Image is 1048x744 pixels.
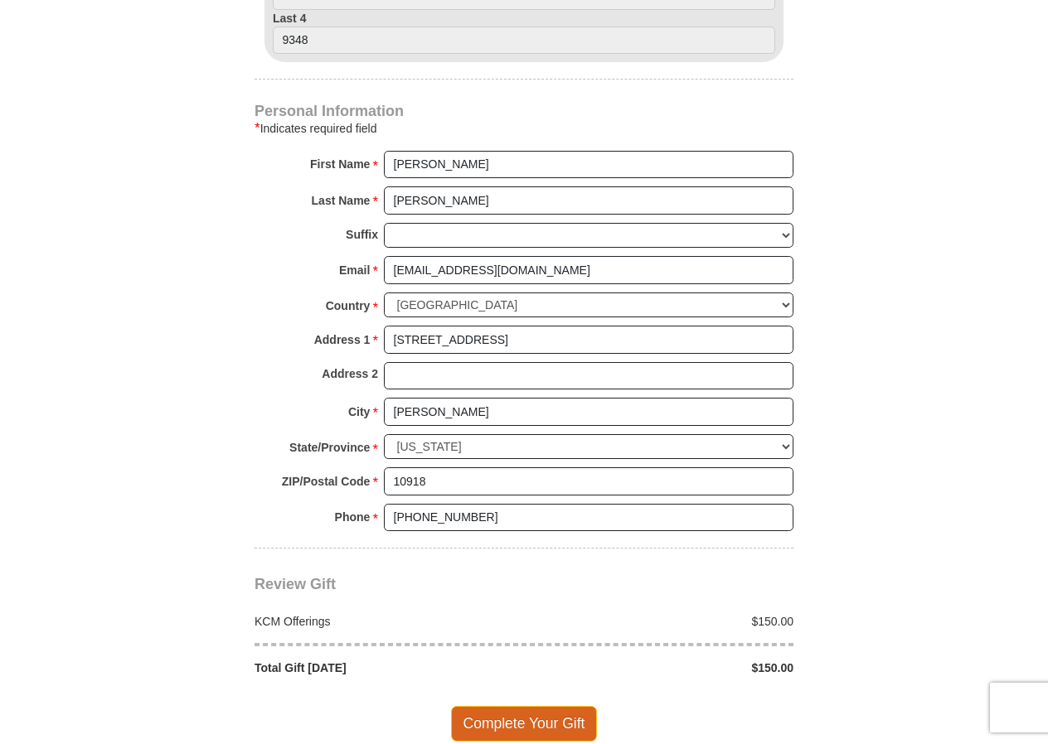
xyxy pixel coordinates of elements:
[310,152,370,176] strong: First Name
[348,400,370,423] strong: City
[273,10,775,55] label: Last 4
[322,362,378,385] strong: Address 2
[524,659,803,676] div: $150.00
[246,659,525,676] div: Total Gift [DATE]
[246,613,525,630] div: KCM Offerings
[326,294,371,317] strong: Country
[273,27,775,55] input: Last 4
[339,258,370,282] strong: Email
[289,436,370,459] strong: State/Province
[335,505,371,529] strong: Phone
[346,223,378,246] strong: Suffix
[314,328,371,351] strong: Address 1
[255,118,793,138] div: Indicates required field
[255,104,793,118] h4: Personal Information
[524,613,803,630] div: $150.00
[255,576,336,592] span: Review Gift
[451,706,598,741] span: Complete Your Gift
[312,189,371,212] strong: Last Name
[282,470,371,493] strong: ZIP/Postal Code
